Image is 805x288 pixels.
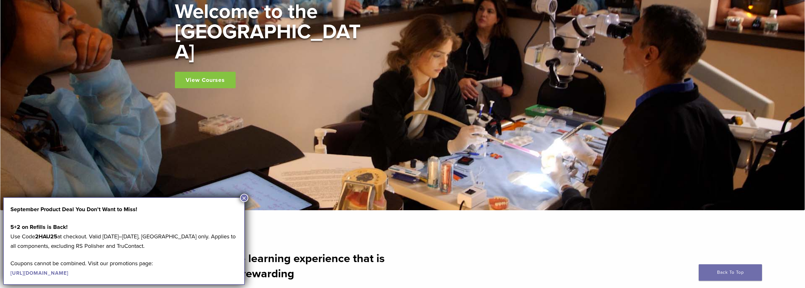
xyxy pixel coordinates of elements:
[35,233,57,240] strong: 2HAU25
[10,224,68,230] strong: 5+2 on Refills is Back!
[175,72,236,88] a: View Courses
[175,252,385,280] strong: An immersive learning experience that is intuitive and rewarding
[699,264,762,281] a: Back To Top
[240,194,248,202] button: Close
[175,2,365,62] h2: Welcome to the [GEOGRAPHIC_DATA]
[10,270,68,276] a: [URL][DOMAIN_NAME]
[10,222,238,251] p: Use Code at checkout. Valid [DATE]–[DATE], [GEOGRAPHIC_DATA] only. Applies to all components, exc...
[10,206,137,213] strong: September Product Deal You Don’t Want to Miss!
[10,259,238,278] p: Coupons cannot be combined. Visit our promotions page:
